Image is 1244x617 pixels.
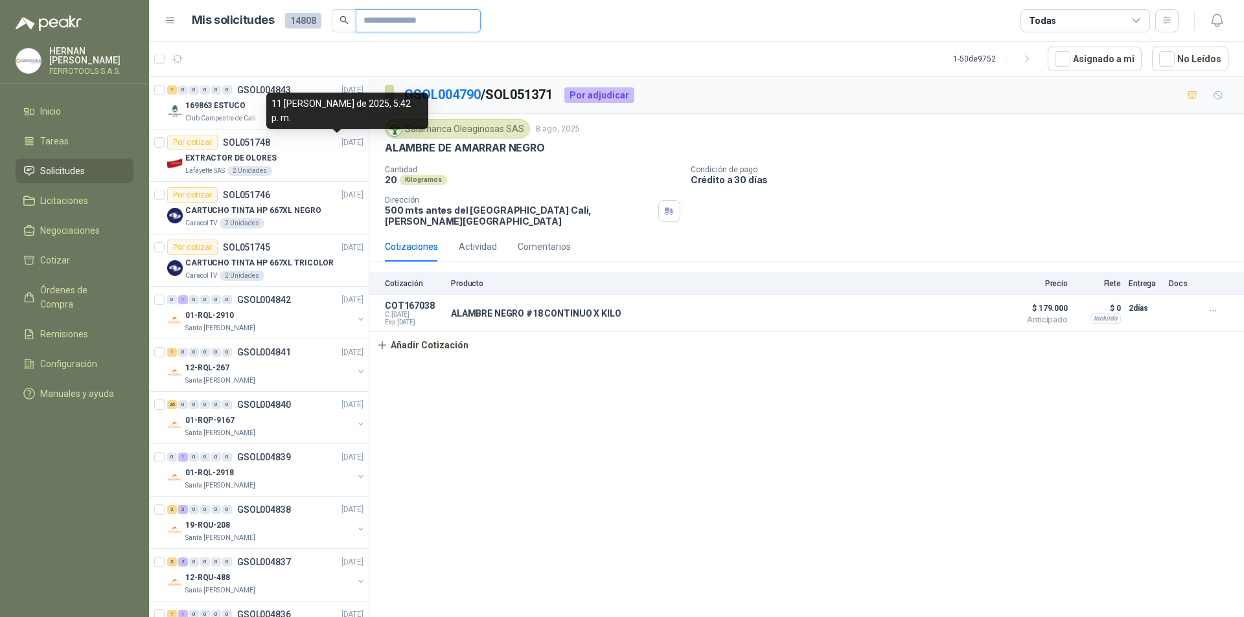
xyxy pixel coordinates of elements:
img: Company Logo [167,575,183,590]
div: 1 [167,85,177,95]
p: 12-RQL-267 [185,362,229,374]
p: [DATE] [341,189,363,201]
p: Condición de pago [691,165,1239,174]
span: Órdenes de Compra [40,283,121,311]
div: Por cotizar [167,135,218,150]
a: 1 0 0 0 0 0 GSOL004843[DATE] Company Logo169863 ESTUCOClub Campestre de Cali [167,82,366,124]
div: 0 [189,505,199,514]
p: [DATE] [341,294,363,306]
a: Configuración [16,352,133,376]
div: 0 [178,85,188,95]
a: Solicitudes [16,159,133,183]
p: 20 [385,174,397,185]
p: 12-RQU-488 [185,572,230,584]
p: [DATE] [341,137,363,149]
div: 0 [222,295,232,304]
div: 0 [200,453,210,462]
span: Negociaciones [40,223,100,238]
a: Manuales y ayuda [16,381,133,406]
span: search [340,16,349,25]
p: Cantidad [385,165,680,174]
p: EXTRACTOR DE OLORES [185,152,277,164]
p: 8 ago, 2025 [535,123,580,135]
p: FERROTOOLS S.A.S. [49,67,133,75]
p: Dirección [385,196,653,205]
p: HERNAN [PERSON_NAME] [49,47,133,65]
a: Tareas [16,129,133,153]
p: 500 mts antes del [GEOGRAPHIC_DATA] Cali , [PERSON_NAME][GEOGRAPHIC_DATA] [385,205,653,227]
p: GSOL004843 [237,85,291,95]
span: Cotizar [40,253,70,267]
div: 0 [222,85,232,95]
div: Kilogramos [400,175,447,185]
p: 169863 ESTUCO [185,100,245,112]
div: 2 Unidades [227,166,272,176]
p: ALAMBRE DE AMARRAR NEGRO [385,141,545,155]
div: 0 [222,557,232,567]
img: Company Logo [167,260,183,276]
p: GSOL004839 [237,453,291,462]
div: 3 [167,557,177,567]
div: 0 [200,348,210,357]
span: Exp: [DATE] [385,319,443,326]
div: 2 Unidades [220,271,264,281]
img: Company Logo [387,122,402,136]
img: Company Logo [167,418,183,433]
div: Actividad [459,240,497,254]
a: 3 3 0 0 0 0 GSOL004838[DATE] Company Logo19-RQU-208Santa [PERSON_NAME] [167,502,366,543]
div: 0 [167,453,177,462]
a: Negociaciones [16,218,133,243]
p: SOL051746 [223,190,270,199]
a: 26 0 0 0 0 0 GSOL004840[DATE] Company Logo01-RQP-9167Santa [PERSON_NAME] [167,397,366,438]
a: Inicio [16,99,133,124]
p: CARTUCHO TINTA HP 667XL TRICOLOR [185,257,334,269]
div: 0 [178,400,188,409]
span: C: [DATE] [385,311,443,319]
p: Santa [PERSON_NAME] [185,585,255,596]
div: 0 [211,295,221,304]
p: Santa [PERSON_NAME] [185,376,255,386]
p: [DATE] [341,84,363,96]
div: Todas [1029,14,1056,28]
p: SOL051748 [223,138,270,147]
div: 26 [167,400,177,409]
div: Por adjudicar [564,87,634,103]
p: Club Campestre de Cali [185,113,256,124]
p: [DATE] [341,241,363,254]
button: Asignado a mi [1048,47,1142,71]
div: 0 [167,295,177,304]
p: [DATE] [341,451,363,464]
div: 3 [178,505,188,514]
h1: Mis solicitudes [192,11,275,30]
p: Caracol TV [185,271,217,281]
div: 0 [189,85,199,95]
a: Órdenes de Compra [16,278,133,317]
a: GSOL004790 [404,87,481,102]
p: GSOL004840 [237,400,291,409]
img: Company Logo [167,208,183,223]
span: Tareas [40,134,69,148]
p: $ 0 [1076,300,1121,316]
p: 19-RQU-208 [185,519,230,532]
div: 0 [189,295,199,304]
p: GSOL004837 [237,557,291,567]
div: 0 [211,505,221,514]
p: COT167038 [385,300,443,311]
p: [DATE] [341,556,363,568]
a: Remisiones [16,322,133,346]
div: Cotizaciones [385,240,438,254]
a: 1 0 0 0 0 0 GSOL004841[DATE] Company Logo12-RQL-267Santa [PERSON_NAME] [167,344,366,386]
a: Cotizar [16,248,133,273]
p: Santa [PERSON_NAME] [185,533,255,543]
span: Remisiones [40,327,88,341]
span: Solicitudes [40,164,85,178]
a: Por cotizarSOL051748[DATE] Company LogoEXTRACTOR DE OLORESLafayette SAS2 Unidades [149,129,369,182]
div: 0 [222,400,232,409]
p: GSOL004838 [237,505,291,514]
p: Entrega [1129,279,1161,288]
a: 0 1 0 0 0 0 GSOL004842[DATE] Company Logo01-RQL-2910Santa [PERSON_NAME] [167,292,366,333]
div: Incluido [1090,313,1121,324]
p: Flete [1076,279,1121,288]
div: 0 [222,453,232,462]
p: / SOL051371 [404,85,554,105]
